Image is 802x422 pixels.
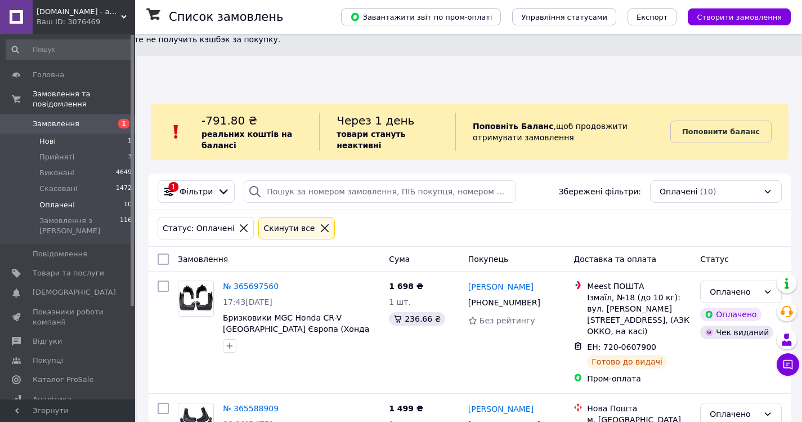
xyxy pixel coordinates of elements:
span: Оплачені [39,200,75,210]
span: [DEMOGRAPHIC_DATA] [33,287,116,297]
span: Замовлення [178,255,228,264]
a: Поповнити баланс [670,121,772,143]
span: Управління статусами [521,13,607,21]
div: Cкинути все [261,222,317,234]
span: 1 698 ₴ [389,282,423,291]
div: Готово до видачі [587,355,667,368]
div: 236.66 ₴ [389,312,445,326]
span: 1 [118,119,129,128]
span: Товари та послуги [33,268,104,278]
div: Оплачено [710,408,759,420]
button: Створити замовлення [688,8,791,25]
span: Показники роботи компанії [33,307,104,327]
a: Створити замовлення [676,12,791,21]
img: Фото товару [178,281,213,316]
button: Експорт [628,8,677,25]
button: Завантажити звіт по пром-оплаті [341,8,501,25]
div: Оплачено [700,308,761,321]
span: Cума [389,255,410,264]
span: Фільтри [180,186,213,197]
div: , щоб продовжити отримувати замовлення [455,113,670,151]
b: реальних коштів на балансі [201,130,292,150]
span: 1472 [116,184,132,194]
span: Статус [700,255,729,264]
h1: Список замовлень [169,10,283,24]
span: 10 [124,200,132,210]
span: 4649 [116,168,132,178]
span: Виконані [39,168,74,178]
span: 17:43[DATE] [223,297,272,306]
span: Повідомлення [33,249,87,259]
span: 1 шт. [389,297,411,306]
span: Експорт [637,13,668,21]
div: [PHONE_NUMBER] [466,295,543,310]
span: Нові [39,136,56,146]
a: № 365697560 [223,282,279,291]
span: Без рейтингу [480,316,535,325]
a: [PERSON_NAME] [468,403,534,415]
input: Пошук за номером замовлення, ПІБ покупця, номером телефону, Email, номером накладної [244,180,516,203]
span: Через 1 день [337,114,414,127]
span: Оплачені [660,186,698,197]
div: Пром-оплата [587,373,691,384]
span: Головна [33,70,64,80]
a: № 365588909 [223,404,279,413]
span: (10) [700,187,716,196]
div: Оплачено [710,286,759,298]
span: Покупець [468,255,508,264]
span: Доставка та оплата [574,255,656,264]
span: Створити замовлення [697,13,782,21]
div: Ізмаїл, №18 (до 10 кг): вул. [PERSON_NAME][STREET_ADDRESS], (АЗК ОККО, на касі) [587,292,691,337]
div: Ваш ID: 3076469 [37,17,135,27]
div: Нова Пошта [587,403,691,414]
span: Furma.com.ua - автотовари, автозапчастини [37,7,121,17]
a: Бризковики MGC Honda CR-V [GEOGRAPHIC_DATA] Європа (Хонда ЦРВ) [DATE]-[DATE] в. комплект 4 шт 08P... [223,313,375,356]
span: Збережені фільтри: [559,186,641,197]
span: Завантажити звіт по пром-оплаті [350,12,492,22]
span: Скасовані [39,184,78,194]
b: товари стануть неактивні [337,130,405,150]
a: Фото товару [178,281,214,317]
span: Замовлення [33,119,79,129]
span: 3 [128,152,132,162]
span: Покупці [33,356,63,366]
span: -791.80 ₴ [201,114,257,127]
span: 116 [120,216,132,236]
img: :exclamation: [168,123,185,140]
span: Каталог ProSale [33,375,93,385]
span: Замовлення з [PERSON_NAME] [39,216,120,236]
span: Відгуки [33,336,62,347]
a: [PERSON_NAME] [468,281,534,292]
div: Статус: Оплачені [160,222,236,234]
button: Чат з покупцем [777,353,799,376]
span: Прийняті [39,152,74,162]
b: Поповніть Баланс [473,122,554,131]
span: Замовлення та повідомлення [33,89,135,109]
span: Аналітика [33,394,71,405]
b: Поповнити баланс [682,127,760,136]
span: ЕН: 720-0607900 [587,343,656,352]
button: Управління статусами [512,8,616,25]
span: 1 499 ₴ [389,404,423,413]
span: 1 [128,136,132,146]
div: Meest ПОШТА [587,281,691,292]
input: Пошук [6,39,133,60]
div: Чек виданий [700,326,773,339]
